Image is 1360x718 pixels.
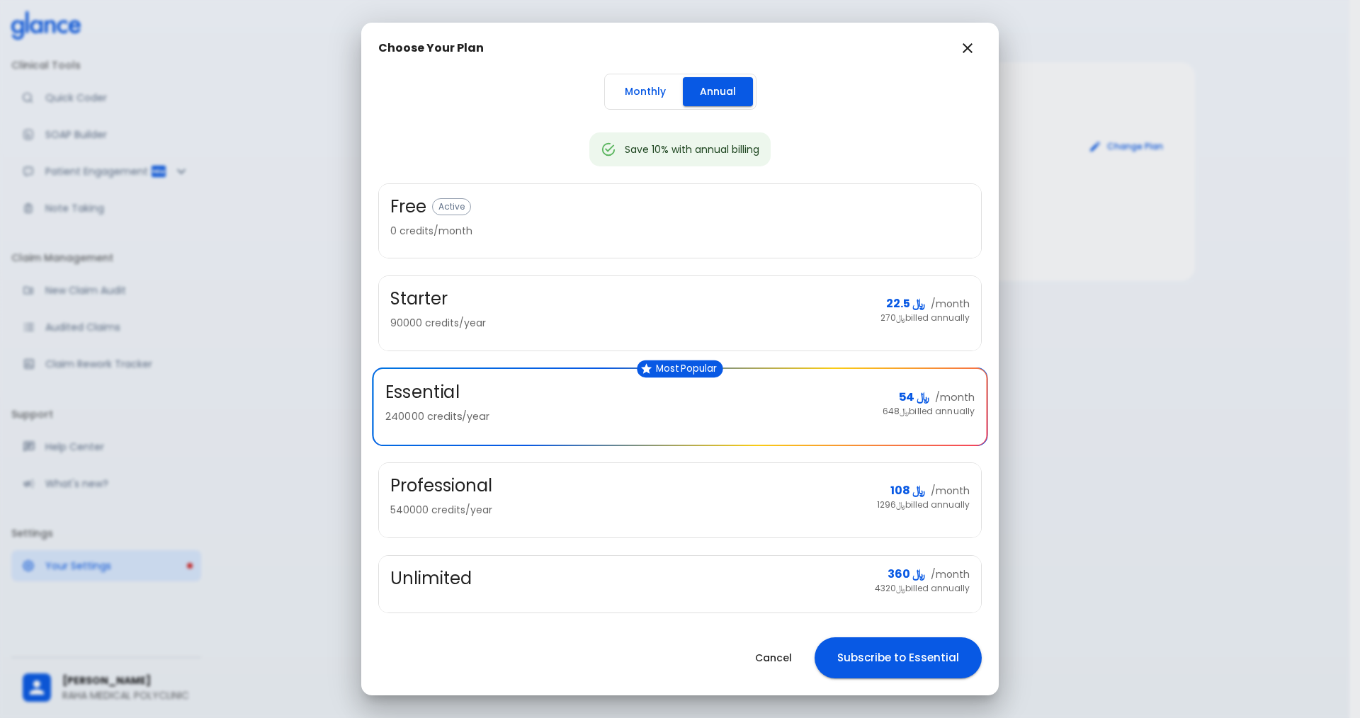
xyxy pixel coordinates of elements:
[385,409,871,423] p: 240000 credits/year
[390,474,492,497] h3: Professional
[888,567,925,581] span: ﷼ 360
[625,137,759,162] div: Save 10% with annual billing
[683,77,753,106] button: Annual
[880,311,970,325] span: ﷼ 270 billed annually
[931,484,970,498] p: /month
[738,644,809,673] button: Cancel
[390,503,866,517] p: 540000 credits/year
[883,404,975,418] span: ﷼ 648 billed annually
[608,77,683,106] button: Monthly
[935,389,975,404] p: /month
[390,316,869,330] p: 90000 credits/year
[875,581,970,596] span: ﷼ 4320 billed annually
[390,195,426,218] h3: Free
[378,41,484,55] h2: Choose Your Plan
[931,567,970,581] p: /month
[390,567,472,590] h3: Unlimited
[650,364,723,375] span: Most Popular
[815,637,982,678] button: Subscribe to Essential
[433,202,470,212] span: Active
[877,498,970,512] span: ﷼ 1296 billed annually
[390,287,448,310] h3: Starter
[890,484,925,498] span: ﷼ 108
[385,381,460,404] h3: Essential
[899,390,929,404] span: ﷼ 54
[390,224,958,238] p: 0 credits/month
[931,297,970,311] p: /month
[886,297,925,311] span: ﷼ 22.5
